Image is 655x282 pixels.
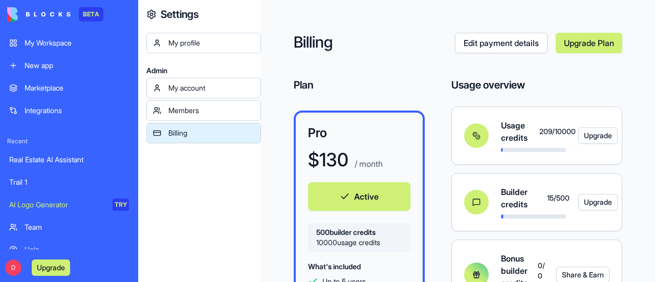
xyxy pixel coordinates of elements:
h4: Settings [161,7,199,21]
div: My account [168,83,254,93]
a: My account [146,78,261,98]
span: 0 / 0 [538,261,544,281]
img: logo [7,7,71,21]
a: Edit payment details [455,33,548,53]
div: Team [25,222,129,232]
a: Upgrade [32,262,70,272]
h4: Usage overview [451,78,525,92]
a: Help [3,240,135,260]
a: New app [3,55,135,76]
div: New app [25,60,129,71]
button: Upgrade [578,127,618,144]
a: Upgrade Plan [556,33,622,53]
h2: Billing [294,33,455,53]
a: Upgrade [578,194,597,210]
span: Admin [146,66,261,76]
a: My profile [146,33,261,53]
a: Members [146,100,261,121]
button: Upgrade [32,259,70,276]
span: 10000 usage credits [316,237,402,248]
span: Builder credits [501,186,547,210]
a: Team [3,217,135,237]
a: Billing [146,123,261,143]
div: Billing [168,128,254,138]
span: Usage credits [501,119,539,144]
h3: Pro [308,125,410,141]
div: TRY [113,199,129,211]
p: / month [353,158,383,170]
a: My Workspace [3,33,135,53]
button: Upgrade [578,194,618,210]
div: My profile [168,38,254,48]
a: Upgrade [578,127,597,144]
h1: $ 130 [308,149,348,170]
div: BETA [79,7,103,21]
h4: Plan [294,78,425,92]
span: Recent [3,137,135,145]
span: 15 / 500 [547,193,566,203]
div: AI Logo Generator [9,200,105,210]
div: Marketplace [25,83,129,93]
span: 209 / 10000 [539,126,566,137]
span: 500 builder credits [316,227,402,237]
a: BETA [7,7,103,21]
a: Marketplace [3,78,135,98]
div: Integrations [25,105,129,116]
a: Integrations [3,100,135,121]
div: Help [25,245,129,255]
a: Trail 1 [3,172,135,192]
span: D [5,259,21,276]
div: Real Estate AI Assistant [9,155,129,165]
button: Active [308,182,410,211]
span: What's included [308,262,361,271]
div: My Workspace [25,38,129,48]
div: Trail 1 [9,177,129,187]
div: Members [168,105,254,116]
a: Real Estate AI Assistant [3,149,135,170]
a: AI Logo GeneratorTRY [3,194,135,215]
